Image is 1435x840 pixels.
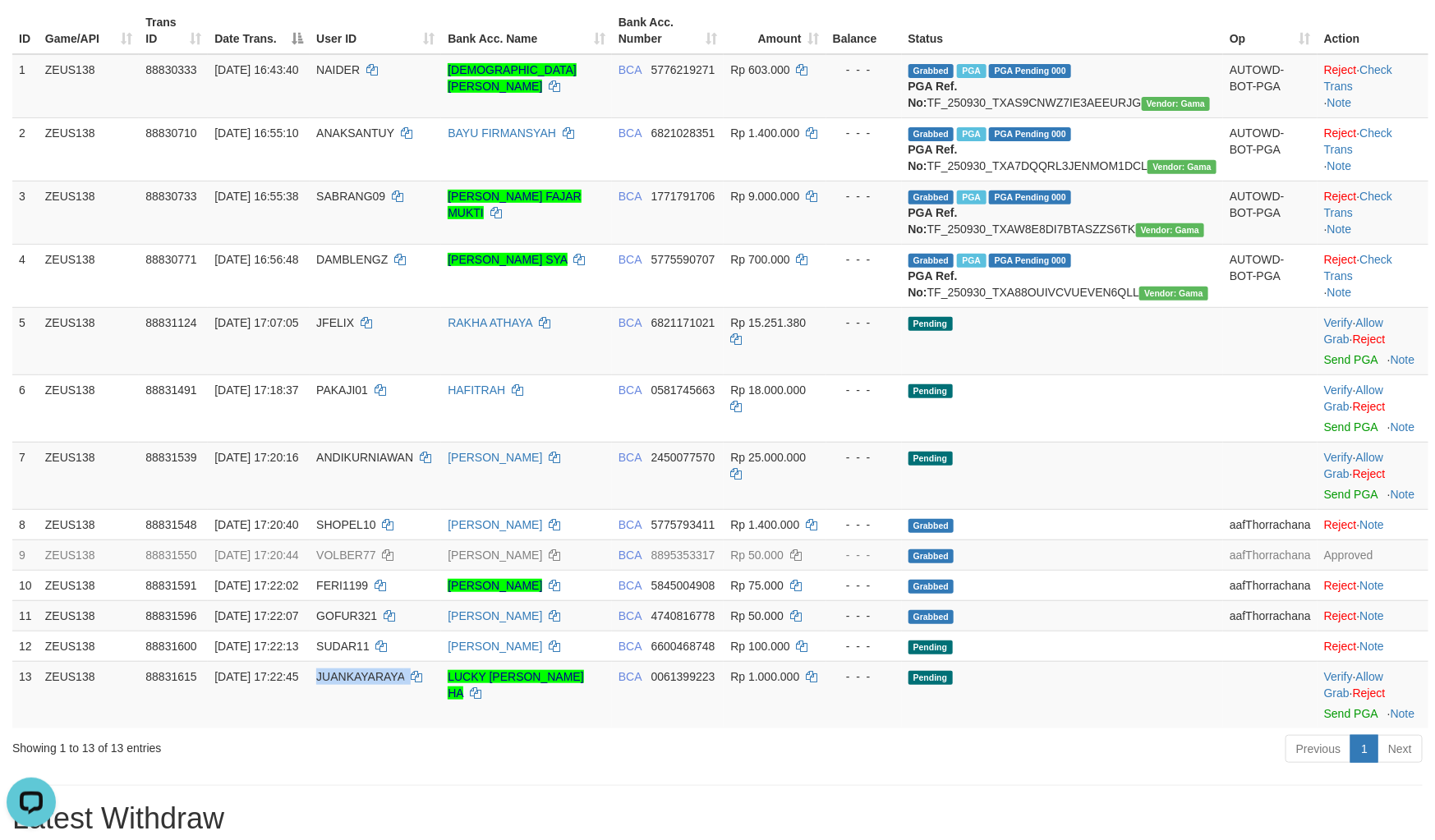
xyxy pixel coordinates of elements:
th: Amount: activate to sort column ascending [724,7,826,54]
span: 88831491 [145,383,196,397]
a: Allow Grab [1324,451,1383,480]
span: [DATE] 17:18:37 [214,383,298,397]
a: Send PGA [1324,488,1378,501]
a: Reject [1324,609,1357,622]
span: Marked by aafsolysreylen [957,127,986,141]
a: [PERSON_NAME] [448,609,542,622]
span: [DATE] 17:07:05 [214,316,298,329]
td: ZEUS138 [39,54,140,118]
span: BCA [619,190,642,203]
a: Send PGA [1324,353,1378,366]
td: aafThorrachana [1223,570,1318,600]
th: Action [1318,7,1428,54]
td: ZEUS138 [39,631,140,661]
span: Rp 700.000 [730,253,789,266]
td: AUTOWD-BOT-PGA [1223,244,1318,307]
span: · [1324,451,1383,480]
a: LUCKY [PERSON_NAME] HA [448,670,583,700]
a: Check Trans [1324,126,1392,156]
span: BCA [619,640,642,653]
span: 88830771 [145,253,196,266]
span: [DATE] 17:22:45 [214,670,298,683]
a: Reject [1324,253,1357,266]
td: 6 [12,374,39,442]
span: 88830333 [145,63,196,76]
span: [DATE] 17:22:02 [214,579,298,592]
th: Balance [826,7,902,54]
span: Rp 50.000 [730,609,784,622]
a: 1 [1350,735,1378,763]
span: · [1324,383,1383,413]
td: · · [1318,442,1428,509]
a: Check Trans [1324,63,1392,93]
td: ZEUS138 [39,181,140,244]
td: AUTOWD-BOT-PGA [1223,117,1318,181]
a: Verify [1324,316,1353,329]
span: PAKAJI01 [316,383,368,397]
td: Approved [1318,539,1428,570]
span: Rp 1.400.000 [730,518,799,531]
td: · [1318,570,1428,600]
td: TF_250930_TXA88OUIVCVUEVEN6QLL [902,244,1224,307]
span: DAMBLENGZ [316,253,388,266]
td: · [1318,631,1428,661]
span: Rp 100.000 [730,640,789,653]
td: AUTOWD-BOT-PGA [1223,181,1318,244]
a: Check Trans [1324,190,1392,219]
a: [PERSON_NAME] FAJAR MUKTI [448,190,582,219]
span: BCA [619,451,642,464]
div: - - - [833,668,895,685]
span: 88831615 [145,670,196,683]
td: ZEUS138 [39,509,140,539]
span: Grabbed [908,64,954,78]
span: Pending [908,671,953,685]
a: Next [1378,735,1423,763]
td: ZEUS138 [39,117,140,181]
td: 8 [12,509,39,539]
div: - - - [833,382,895,398]
td: ZEUS138 [39,661,140,728]
th: Bank Acc. Name: activate to sort column ascending [441,7,612,54]
th: ID [12,7,39,54]
a: HAFITRAH [448,383,505,397]
div: - - - [833,125,895,141]
td: · · [1318,117,1428,181]
span: [DATE] 17:20:44 [214,549,298,562]
td: 2 [12,117,39,181]
a: [PERSON_NAME] SYA [448,253,567,266]
td: 7 [12,442,39,509]
div: - - - [833,547,895,563]
td: TF_250930_TXAS9CNWZ7IE3AEEURJG [902,54,1224,118]
span: BCA [619,63,642,76]
span: Copy 6821028351 to clipboard [651,126,715,140]
td: aafThorrachana [1223,600,1318,631]
span: Rp 15.251.380 [730,316,806,329]
td: 9 [12,539,39,570]
a: Note [1327,286,1352,299]
span: Pending [908,384,953,398]
th: User ID: activate to sort column ascending [310,7,441,54]
td: aafThorrachana [1223,539,1318,570]
a: Note [1360,579,1385,592]
span: SHOPEL10 [316,518,375,531]
span: Rp 75.000 [730,579,784,592]
td: aafThorrachana [1223,509,1318,539]
span: PGA Pending [989,64,1071,78]
a: Note [1327,96,1352,109]
div: - - - [833,577,895,594]
span: FERI1199 [316,579,368,592]
td: 4 [12,244,39,307]
span: [DATE] 17:20:40 [214,518,298,531]
span: 88831539 [145,451,196,464]
span: 88831548 [145,518,196,531]
th: Status [902,7,1224,54]
th: Game/API: activate to sort column ascending [39,7,140,54]
span: Grabbed [908,580,954,594]
span: Pending [908,452,953,466]
span: 88831600 [145,640,196,653]
span: 88830733 [145,190,196,203]
b: PGA Ref. No: [908,80,958,109]
a: Check Trans [1324,253,1392,282]
div: - - - [833,188,895,204]
span: [DATE] 17:22:13 [214,640,298,653]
